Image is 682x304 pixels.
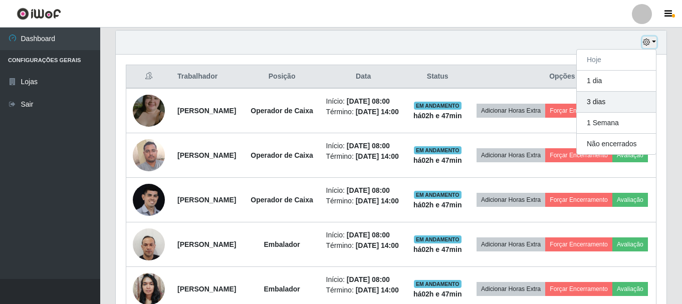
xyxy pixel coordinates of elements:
[414,146,462,154] span: EM ANDAMENTO
[177,285,236,293] strong: [PERSON_NAME]
[413,245,462,253] strong: há 02 h e 47 min
[320,65,407,89] th: Data
[356,152,399,160] time: [DATE] 14:00
[612,237,648,251] button: Avaliação
[477,282,545,296] button: Adicionar Horas Extra
[414,191,462,199] span: EM ANDAMENTO
[347,97,390,105] time: [DATE] 08:00
[356,197,399,205] time: [DATE] 14:00
[264,240,300,248] strong: Embalador
[177,240,236,248] strong: [PERSON_NAME]
[347,142,390,150] time: [DATE] 08:00
[326,185,401,196] li: Início:
[477,237,545,251] button: Adicionar Horas Extra
[326,274,401,285] li: Início:
[414,280,462,288] span: EM ANDAMENTO
[407,65,469,89] th: Status
[326,196,401,206] li: Término:
[545,148,612,162] button: Forçar Encerramento
[264,285,300,293] strong: Embalador
[326,151,401,162] li: Término:
[133,82,165,139] img: 1737811794614.jpeg
[326,141,401,151] li: Início:
[577,92,656,113] button: 3 dias
[17,8,61,20] img: CoreUI Logo
[251,196,313,204] strong: Operador de Caixa
[545,237,612,251] button: Forçar Encerramento
[356,241,399,249] time: [DATE] 14:00
[413,201,462,209] strong: há 02 h e 47 min
[133,184,165,216] img: 1754654959854.jpeg
[477,104,545,118] button: Adicionar Horas Extra
[347,231,390,239] time: [DATE] 08:00
[413,112,462,120] strong: há 02 h e 47 min
[413,156,462,164] strong: há 02 h e 47 min
[545,193,612,207] button: Forçar Encerramento
[577,134,656,154] button: Não encerrados
[545,104,612,118] button: Forçar Encerramento
[133,223,165,265] img: 1746821274247.jpeg
[251,107,313,115] strong: Operador de Caixa
[326,240,401,251] li: Término:
[171,65,244,89] th: Trabalhador
[577,113,656,134] button: 1 Semana
[356,286,399,294] time: [DATE] 14:00
[177,107,236,115] strong: [PERSON_NAME]
[612,148,648,162] button: Avaliação
[545,282,612,296] button: Forçar Encerramento
[356,108,399,116] time: [DATE] 14:00
[413,290,462,298] strong: há 02 h e 47 min
[414,102,462,110] span: EM ANDAMENTO
[326,107,401,117] li: Término:
[577,50,656,71] button: Hoje
[133,134,165,176] img: 1728418986767.jpeg
[251,151,313,159] strong: Operador de Caixa
[244,65,320,89] th: Posição
[326,230,401,240] li: Início:
[326,285,401,295] li: Término:
[469,65,656,89] th: Opções
[414,235,462,243] span: EM ANDAMENTO
[612,282,648,296] button: Avaliação
[326,96,401,107] li: Início:
[347,275,390,283] time: [DATE] 08:00
[177,151,236,159] strong: [PERSON_NAME]
[177,196,236,204] strong: [PERSON_NAME]
[577,71,656,92] button: 1 dia
[477,193,545,207] button: Adicionar Horas Extra
[477,148,545,162] button: Adicionar Horas Extra
[612,193,648,207] button: Avaliação
[347,186,390,194] time: [DATE] 08:00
